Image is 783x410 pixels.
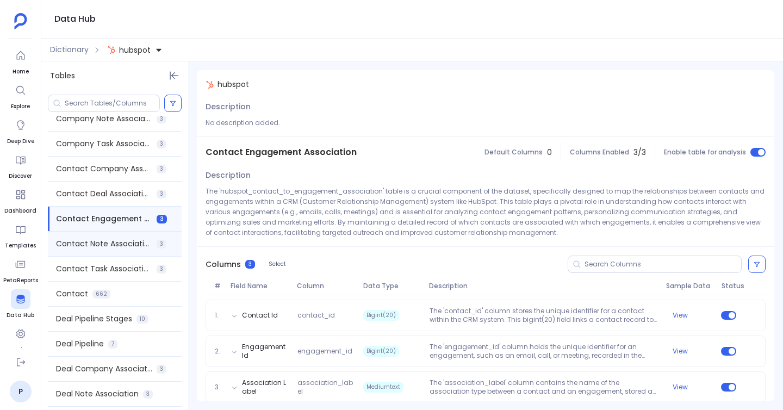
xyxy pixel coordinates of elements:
span: Settings [8,346,33,355]
span: association_label [293,378,359,396]
span: Data Hub [7,311,34,320]
span: 662 [92,290,110,299]
span: hubspot [119,45,151,55]
span: Enable table for analysis [664,148,746,157]
span: Bigint(20) [363,346,399,357]
span: PetaReports [3,276,38,285]
span: 0 [547,147,552,158]
a: Home [11,46,30,76]
p: The 'hubspot_contact_to_engagement_association' table is a crucial component of the dataset, spec... [206,186,766,238]
span: Columns Enabled [570,148,629,157]
span: Field Name [226,282,293,290]
span: 3 [157,165,166,173]
button: View [673,311,688,320]
a: PetaReports [3,254,38,285]
span: Description [206,170,251,181]
span: 3 [157,190,166,198]
span: hubspot [217,79,249,90]
span: engagement_id [293,347,359,356]
span: Deal Pipeline Stages [56,313,132,325]
span: Dictionary [50,44,89,55]
p: The 'contact_id' column stores the unique identifier for a contact within the CRM system. This bi... [425,307,662,324]
span: Default Columns [484,148,543,157]
span: Mediumtext [363,382,403,393]
div: Tables [41,61,188,90]
span: # [210,282,226,290]
span: 3 [157,240,166,249]
a: Templates [5,220,36,250]
span: Deep Dive [7,137,34,146]
img: hubspot.svg [107,46,116,54]
span: Contact Note Association [56,238,152,250]
span: Column [293,282,359,290]
input: Search Tables/Columns [65,99,159,108]
span: Home [11,67,30,76]
span: 7 [108,340,117,349]
a: Dashboard [4,185,36,215]
span: contact_id [293,311,359,320]
img: hubspot.svg [206,80,214,89]
span: 10 [136,315,148,324]
p: The 'engagement_id' column holds the unique identifier for an engagement, such as an email, call,... [425,343,662,360]
span: Company Note Association [56,113,152,125]
a: Settings [8,324,33,355]
span: Dashboard [4,207,36,215]
img: petavue logo [14,13,27,29]
p: No description added. [206,117,766,128]
span: 3 / 3 [633,147,646,158]
p: The 'association_label' column contains the name of the association type between a contact and an... [425,378,662,396]
span: Explore [11,102,30,111]
span: Contact Task Association [56,263,152,275]
span: Columns [206,259,241,270]
span: Deal Pipeline [56,338,104,350]
button: View [673,383,688,392]
a: Discover [9,150,32,181]
span: 3. [210,383,227,392]
span: 3 [157,115,166,123]
button: Contact Id [242,311,278,320]
span: Description [425,282,662,290]
h1: Data Hub [54,11,96,27]
span: 2. [210,347,227,356]
a: Explore [11,80,30,111]
button: Engagement Id [242,343,288,360]
span: 3 [143,390,153,399]
span: 3 [157,265,166,274]
span: 3 [245,260,255,269]
button: Association Label [242,378,288,396]
button: View [673,347,688,356]
span: Sample Data [662,282,717,290]
a: Data Hub [7,289,34,320]
span: Data Type [359,282,425,290]
span: Bigint(20) [363,310,399,321]
span: Company Task Association [56,138,152,150]
button: Select [262,257,293,271]
span: 3 [157,365,166,374]
span: Contact Company Association [56,163,152,175]
span: 3 [157,140,166,148]
span: Deal Note Association [56,388,139,400]
span: Deal Company Association [56,363,152,375]
span: Templates [5,241,36,250]
span: Contact Deal Association [56,188,152,200]
span: Status [717,282,739,290]
a: Deep Dive [7,115,34,146]
span: Contact Engagement Association [56,213,152,225]
span: Description [206,101,251,113]
span: 3 [157,215,167,223]
span: 1. [210,311,227,320]
span: Contact [56,288,88,300]
span: Contact Engagement Association [206,146,357,159]
input: Search Columns [585,260,741,269]
span: Discover [9,172,32,181]
button: hubspot [105,41,165,59]
button: Hide Tables [166,68,182,83]
a: P [10,381,32,402]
